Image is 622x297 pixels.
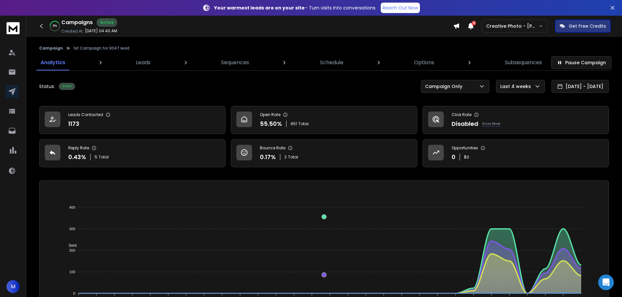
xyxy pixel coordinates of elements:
[136,59,151,67] p: Leads
[381,3,420,13] a: Reach Out Now
[69,248,75,252] tspan: 200
[452,112,471,117] p: Click Rate
[284,155,287,160] span: 2
[68,153,86,162] p: 0.43 %
[260,145,285,151] p: Bounce Rate
[61,29,84,34] p: Created At:
[68,145,89,151] p: Reply Rate
[500,83,534,90] p: Last 4 weeks
[39,83,55,90] p: Status:
[569,23,606,29] p: Get Free Credits
[68,119,79,128] p: 1173
[231,139,417,167] a: Bounce Rate0.17%2Total
[69,227,75,231] tspan: 300
[40,59,65,67] p: Analytics
[214,5,305,11] strong: Your warmest leads are on your site
[73,46,129,51] p: 1st Campaign for 3047 lead
[132,55,154,70] a: Leads
[464,155,469,160] p: $ 0
[73,291,75,295] tspan: 0
[95,155,97,160] span: 5
[260,112,280,117] p: Open Rate
[598,275,614,290] div: Open Intercom Messenger
[414,59,434,67] p: Options
[316,55,347,70] a: Schedule
[288,155,298,160] span: Total
[482,121,500,126] p: Know More
[7,22,20,34] img: logo
[320,59,343,67] p: Schedule
[217,55,253,70] a: Sequences
[99,155,109,160] span: Total
[37,55,69,70] a: Analytics
[291,121,297,126] span: 651
[39,46,63,51] button: Campaign
[85,28,117,34] p: [DATE] 04:40 AM
[383,5,418,11] p: Reach Out Now
[68,112,103,117] p: Leads Contacted
[64,243,77,248] span: Sent
[231,106,417,134] a: Open Rate55.50%651Total
[425,83,465,90] p: Campaign Only
[505,59,542,67] p: Subsequences
[69,270,75,274] tspan: 100
[410,55,438,70] a: Options
[59,83,75,90] div: Active
[260,153,276,162] p: 0.17 %
[221,59,249,67] p: Sequences
[452,153,455,162] p: 0
[423,139,609,167] a: Opportunities0$0
[501,55,546,70] a: Subsequences
[61,19,93,26] h1: Campaigns
[7,280,20,293] button: M
[551,56,612,69] button: Pause Campaign
[298,121,309,126] span: Total
[452,145,478,151] p: Opportunities
[53,24,57,28] p: 39 %
[39,106,226,134] a: Leads Contacted1173
[471,21,476,25] span: 4
[69,205,75,209] tspan: 400
[97,18,117,27] div: Active
[452,119,478,128] p: Disabled
[39,139,226,167] a: Reply Rate0.43%5Total
[423,106,609,134] a: Click RateDisabledKnow More
[214,5,375,11] p: – Turn visits into conversations
[555,20,611,33] button: Get Free Credits
[260,119,282,128] p: 55.50 %
[551,80,609,93] button: [DATE] - [DATE]
[486,23,539,29] p: Creative Photo - [PERSON_NAME]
